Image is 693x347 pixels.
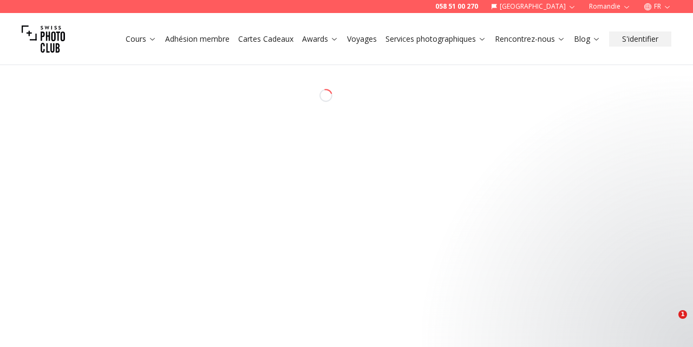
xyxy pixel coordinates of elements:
button: Blog [570,31,605,47]
a: Blog [574,34,600,44]
img: Swiss photo club [22,17,65,61]
button: Adhésion membre [161,31,234,47]
a: Cours [126,34,156,44]
button: Voyages [343,31,381,47]
button: Services photographiques [381,31,491,47]
button: Awards [298,31,343,47]
a: Cartes Cadeaux [238,34,293,44]
a: Rencontrez-nous [495,34,565,44]
button: S'identifier [609,31,671,47]
a: 058 51 00 270 [435,2,478,11]
iframe: Intercom live chat [656,310,682,336]
button: Cours [121,31,161,47]
a: Voyages [347,34,377,44]
button: Cartes Cadeaux [234,31,298,47]
a: Awards [302,34,338,44]
span: 1 [678,310,687,319]
a: Adhésion membre [165,34,230,44]
button: Rencontrez-nous [491,31,570,47]
a: Services photographiques [385,34,486,44]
